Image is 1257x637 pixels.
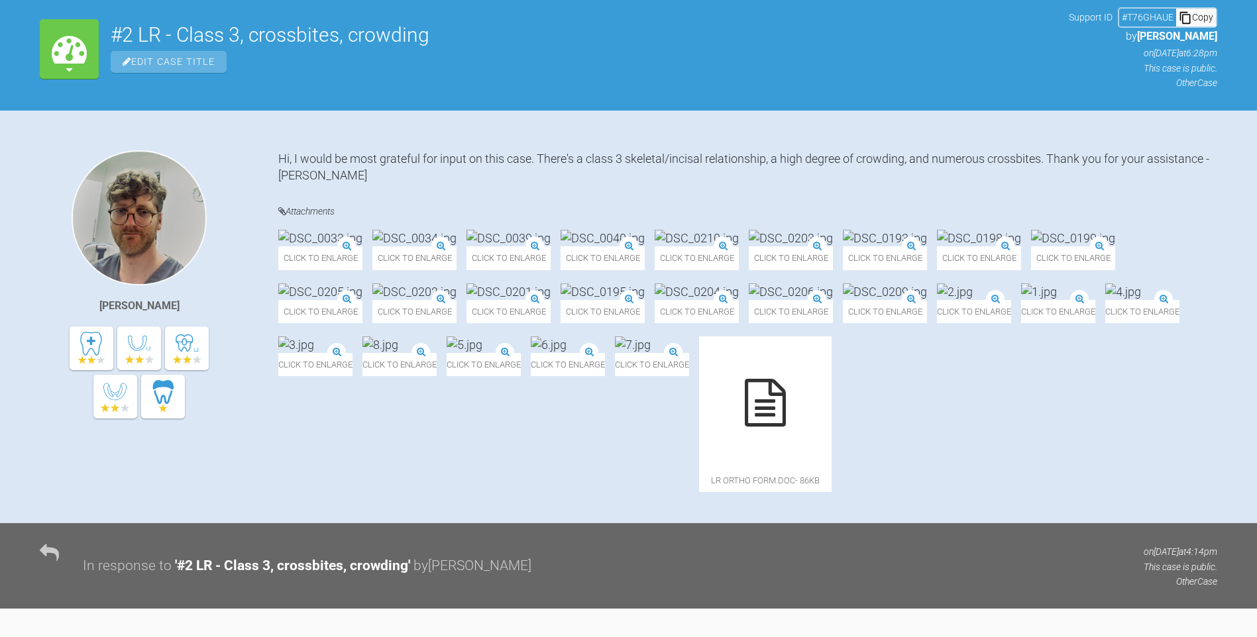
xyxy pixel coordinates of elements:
span: Click to enlarge [655,246,739,269]
span: Click to enlarge [1105,300,1179,323]
div: Copy [1176,9,1216,26]
span: Click to enlarge [937,246,1021,269]
div: [PERSON_NAME] [99,297,180,315]
img: 3.jpg [278,336,314,353]
p: This case is public. [1144,560,1217,574]
span: [PERSON_NAME] [1137,30,1217,42]
span: Click to enlarge [278,353,353,376]
img: 7.jpg [615,336,651,353]
span: Click to enlarge [466,246,551,269]
span: Click to enlarge [749,300,833,323]
span: Click to enlarge [1021,300,1095,323]
p: by [1069,28,1217,45]
span: Click to enlarge [561,246,645,269]
img: DSC_0039.jpg [466,230,551,246]
img: 1.jpg [1021,283,1057,300]
img: DSC_0206.jpg [749,283,833,300]
p: on [DATE] at 6:28pm [1069,46,1217,60]
span: Click to enlarge [447,353,521,376]
img: DSC_0199.jpg [1031,230,1115,246]
img: DSC_0193.jpg [843,230,927,246]
div: Hi, I would be most grateful for input on this case. There's a class 3 skeletal/incisal relations... [278,150,1217,183]
img: DSC_0198.jpg [937,230,1021,246]
div: In response to [83,555,172,577]
span: Click to enlarge [1031,246,1115,269]
img: DSC_0203.jpg [749,230,833,246]
span: Click to enlarge [843,300,927,323]
span: Click to enlarge [531,353,605,376]
img: DSC_0204.jpg [655,283,739,300]
span: Click to enlarge [362,353,437,376]
img: DSC_0040.jpg [561,230,645,246]
img: 8.jpg [362,336,398,353]
img: DSC_0209.jpg [843,283,927,300]
img: DSC_0201.jpg [466,283,551,300]
span: LR Ortho form.doc - 86KB [699,469,832,492]
p: This case is public. [1069,61,1217,75]
span: Click to enlarge [372,300,457,323]
span: Click to enlarge [843,246,927,269]
img: DSC_0202.jpg [372,283,457,300]
p: on [DATE] at 4:14pm [1144,544,1217,559]
img: 6.jpg [531,336,567,353]
div: ' #2 LR - Class 3, crossbites, crowding ' [175,555,410,577]
img: DSC_0033.jpg [278,230,362,246]
h2: #2 LR - Class 3, crossbites, crowding [111,25,1057,45]
img: DSC_0034.jpg [372,230,457,246]
span: Click to enlarge [561,300,645,323]
img: 5.jpg [447,336,482,353]
h4: Attachments [278,203,1217,220]
div: # T76GHAUE [1119,10,1176,24]
span: Click to enlarge [466,300,551,323]
p: Other Case [1144,574,1217,589]
span: Support ID [1069,10,1113,24]
img: 4.jpg [1105,283,1141,300]
img: Thomas Friar [72,150,207,285]
span: Edit Case Title [111,51,227,73]
img: DSC_0205.jpg [278,283,362,300]
span: Click to enlarge [278,246,362,269]
p: Other Case [1069,75,1217,90]
span: Click to enlarge [372,246,457,269]
span: Click to enlarge [937,300,1011,323]
img: DSC_0210.jpg [655,230,739,246]
span: Click to enlarge [615,353,689,376]
img: 2.jpg [937,283,973,300]
div: by [PERSON_NAME] [413,555,531,577]
span: Click to enlarge [655,300,739,323]
span: Click to enlarge [278,300,362,323]
span: Click to enlarge [749,246,833,269]
img: DSC_0195.jpg [561,283,645,300]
